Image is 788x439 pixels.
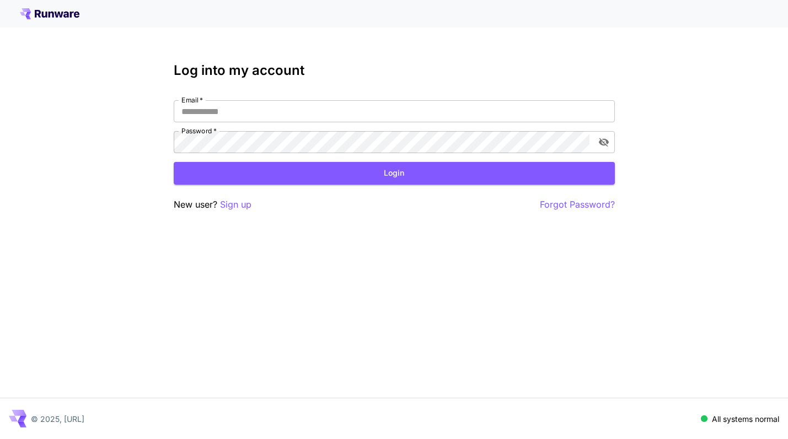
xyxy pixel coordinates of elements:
[174,198,251,212] p: New user?
[174,162,615,185] button: Login
[594,132,614,152] button: toggle password visibility
[181,126,217,136] label: Password
[220,198,251,212] button: Sign up
[174,63,615,78] h3: Log into my account
[540,198,615,212] button: Forgot Password?
[181,95,203,105] label: Email
[712,413,779,425] p: All systems normal
[31,413,84,425] p: © 2025, [URL]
